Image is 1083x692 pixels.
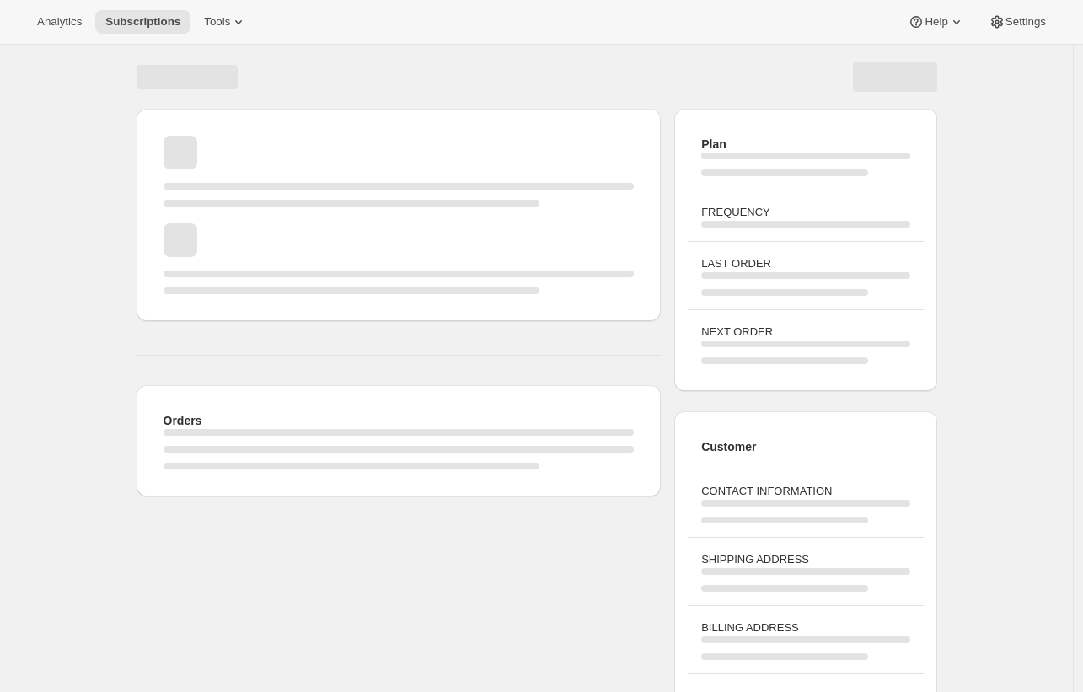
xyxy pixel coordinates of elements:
button: Tools [194,10,257,34]
h3: NEXT ORDER [701,324,909,341]
h3: FREQUENCY [701,204,909,221]
span: Settings [1005,15,1046,29]
h3: SHIPPING ADDRESS [701,551,909,568]
span: Analytics [37,15,82,29]
h2: Orders [164,412,635,429]
button: Analytics [27,10,92,34]
button: Subscriptions [95,10,190,34]
button: Help [898,10,974,34]
h3: LAST ORDER [701,255,909,272]
span: Help [925,15,947,29]
button: Settings [978,10,1056,34]
h3: CONTACT INFORMATION [701,483,909,500]
h3: BILLING ADDRESS [701,620,909,636]
span: Tools [204,15,230,29]
h2: Customer [701,438,909,455]
span: Subscriptions [105,15,180,29]
h2: Plan [701,136,909,153]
